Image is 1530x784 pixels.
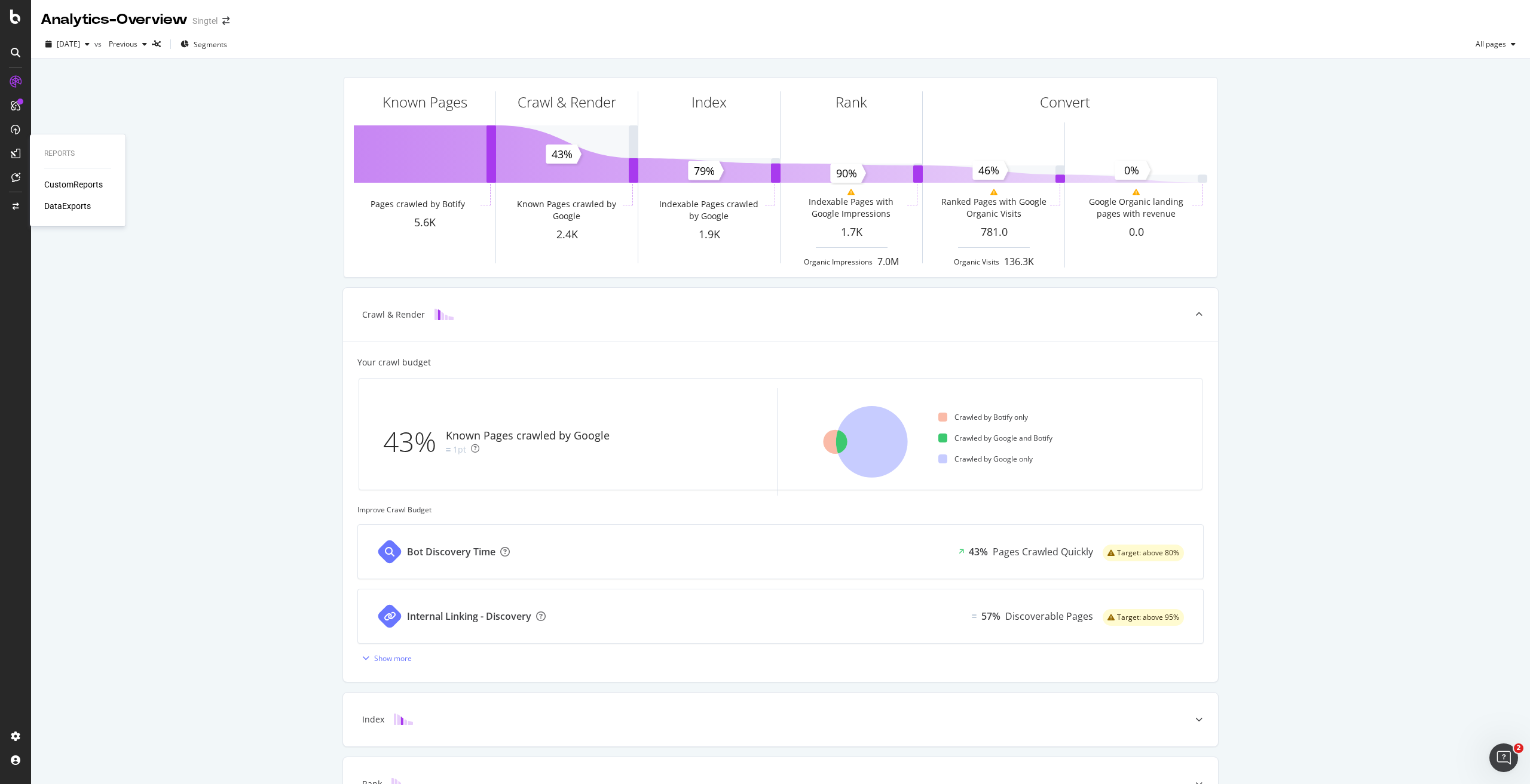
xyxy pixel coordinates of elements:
div: warning label [1103,609,1184,626]
div: Known Pages crawled by Google [513,198,620,222]
div: 1pt [453,444,466,456]
button: [DATE] [41,35,94,54]
div: Show more [374,653,412,663]
iframe: Intercom live chat [1489,743,1518,772]
div: arrow-right-arrow-left [222,17,229,25]
button: Segments [176,35,232,54]
button: Previous [104,35,152,54]
div: 7.0M [877,255,899,269]
div: 43% [383,422,446,462]
a: Bot Discovery Time43%Pages Crawled Quicklywarning label [357,524,1204,579]
div: Discoverable Pages [1005,610,1093,623]
div: Indexable Pages with Google Impressions [797,196,904,220]
span: Segments [194,39,227,50]
div: Crawled by Google and Botify [938,433,1052,443]
div: 5.6K [354,215,495,230]
div: Bot Discovery Time [407,545,495,559]
a: CustomReports [44,179,103,190]
a: DataExports [44,200,91,212]
a: Internal Linking - DiscoveryEqual57%Discoverable Pageswarning label [357,589,1204,644]
span: Previous [104,39,137,49]
div: Internal Linking - Discovery [407,610,531,623]
div: Your crawl budget [357,356,431,368]
div: Rank [836,92,867,112]
button: All pages [1471,35,1520,54]
img: block-icon [434,309,454,320]
img: block-icon [394,714,413,725]
div: Index [362,714,384,725]
div: Indexable Pages crawled by Google [655,198,762,222]
div: Singtel [192,15,218,27]
div: 57% [981,610,1000,623]
div: Index [691,92,727,112]
div: Improve Crawl Budget [357,505,1204,515]
div: Crawled by Google only [938,454,1033,464]
span: 2025 Aug. 17th [57,39,80,49]
span: Target: above 95% [1117,614,1179,621]
div: Pages Crawled Quickly [993,545,1093,559]
div: 1.9K [638,227,780,242]
div: Pages crawled by Botify [371,198,465,210]
div: Known Pages crawled by Google [446,428,610,444]
div: Reports [44,149,111,159]
div: warning label [1103,545,1184,561]
img: Equal [972,614,977,618]
div: Crawl & Render [362,309,425,321]
div: Crawled by Botify only [938,412,1028,422]
div: Crawl & Render [518,92,616,112]
div: Organic Impressions [804,257,873,267]
span: vs [94,39,104,49]
div: 2.4K [496,227,638,242]
span: Target: above 80% [1117,549,1179,557]
button: Show more [357,648,412,668]
div: Analytics - Overview [41,10,188,30]
span: 2 [1514,743,1523,753]
span: All pages [1471,39,1506,49]
div: Known Pages [382,92,467,112]
div: 1.7K [781,225,922,240]
div: 43% [969,545,988,559]
img: Equal [446,448,451,451]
